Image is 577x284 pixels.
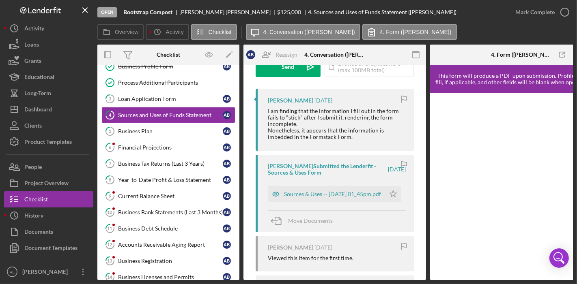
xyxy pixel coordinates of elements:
label: Activity [166,29,183,35]
label: Overview [115,29,138,35]
div: Open Intercom Messenger [549,248,569,268]
div: A B [223,160,231,168]
div: Loan Application Form [118,96,223,102]
div: Send [282,57,295,77]
div: Documents [24,224,53,242]
tspan: 4 [109,112,112,117]
div: Business Debt Schedule [118,225,223,232]
label: 4. Form ([PERSON_NAME]) [380,29,452,35]
tspan: 11 [108,226,112,231]
button: 4. Conversation ([PERSON_NAME]) [246,24,360,40]
label: Checklist [209,29,232,35]
div: [PERSON_NAME] Submitted the Lenderfit - Sources & Uses Form [268,163,387,176]
a: 13Business RegistrationAB [101,253,235,269]
button: History [4,207,93,224]
button: Send [256,57,321,77]
div: 4. Sources and Uses of Funds Statement ([PERSON_NAME]) [308,9,456,15]
button: AL[PERSON_NAME] [4,264,93,280]
button: Sources & Uses -- [DATE] 01_45pm.pdf [268,186,401,202]
button: Project Overview [4,175,93,191]
div: I am finding that the information I fill out in the form fails to "stick" after I submit it, rend... [268,108,406,140]
button: Overview [97,24,144,40]
button: Mark Complete [507,4,573,20]
a: Document Templates [4,240,93,256]
div: Business Plan [118,128,223,135]
div: Reassign [276,47,297,63]
div: A B [223,257,231,265]
div: A B [223,143,231,152]
a: 4Sources and Uses of Funds StatementAB [101,107,235,123]
button: ABReassign [242,47,306,63]
text: AL [10,270,15,274]
div: [PERSON_NAME] [268,244,313,251]
div: [PERSON_NAME] [268,97,313,104]
tspan: 9 [109,193,112,199]
a: Process Additional Participants [101,75,235,91]
a: 8Year-to-Date Profit & Loss StatementAB [101,172,235,188]
label: 4. Conversation ([PERSON_NAME]) [263,29,355,35]
div: Process Additional Participants [118,79,235,86]
a: 3Loan Application FormAB [101,91,235,107]
tspan: 8 [109,177,111,182]
div: Project Overview [24,175,69,193]
div: Business Bank Statements (Last 3 Months) [118,209,223,216]
div: A B [223,273,231,281]
div: Sources & Uses -- [DATE] 01_45pm.pdf [284,191,381,197]
div: Checklist [24,191,48,209]
div: 4. Form ([PERSON_NAME]) [491,51,552,58]
div: Business Licenses and Permits [118,274,223,280]
a: 5Business PlanAB [101,123,235,139]
a: Checklist [4,191,93,207]
a: 10Business Bank Statements (Last 3 Months)AB [101,204,235,220]
div: Document Templates [24,240,78,258]
div: 4. Conversation ([PERSON_NAME]) [304,51,365,58]
b: Bootstrap Compost [123,9,172,15]
div: People [24,159,42,177]
div: Checklist [157,51,180,58]
div: Mark Complete [515,4,555,20]
a: 6Financial ProjectionsAB [101,139,235,156]
div: Sources and Uses of Funds Statement [118,112,223,118]
div: Financial Projections [118,144,223,151]
time: 2025-06-16 17:46 [388,166,406,173]
div: Year-to-Date Profit & Loss Statement [118,177,223,183]
button: People [4,159,93,175]
tspan: 3 [109,96,111,101]
time: 2025-07-05 17:08 [314,97,332,104]
div: A B [223,111,231,119]
a: 9Current Balance SheetAB [101,188,235,204]
tspan: 12 [108,242,112,247]
button: Documents [4,224,93,240]
tspan: 6 [109,145,112,150]
div: Business Profile Form [118,63,223,70]
a: 11Business Debt ScheduleAB [101,220,235,237]
tspan: 10 [108,209,113,215]
a: 7Business Tax Returns (Last 3 Years)AB [101,156,235,172]
tspan: 13 [108,258,112,263]
button: Move Documents [268,211,341,231]
a: 12Accounts Receivable Aging ReportAB [101,237,235,253]
div: Accounts Receivable Aging Report [118,241,223,248]
div: Open [97,7,117,17]
div: A B [223,208,231,216]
